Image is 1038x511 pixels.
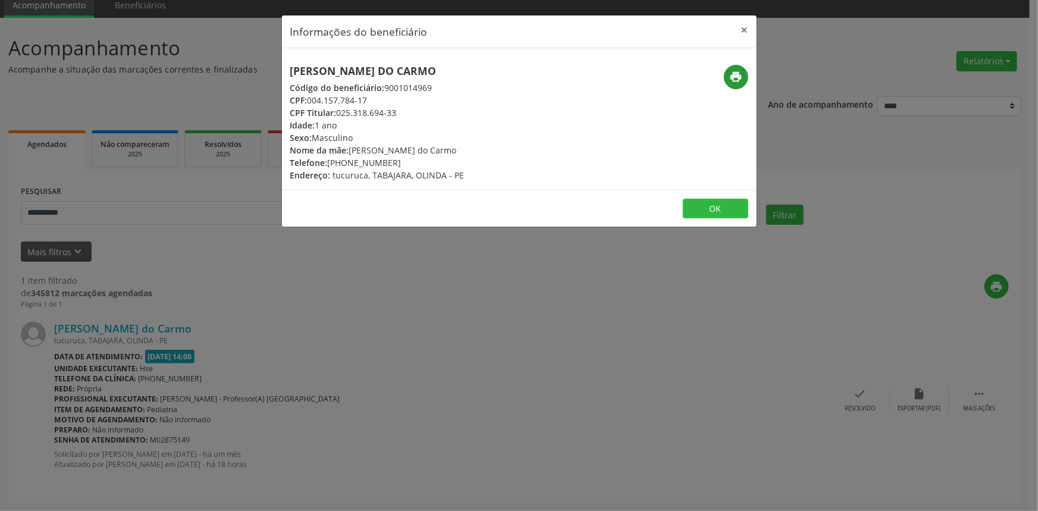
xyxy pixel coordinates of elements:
[290,95,308,106] span: CPF:
[290,144,465,156] div: [PERSON_NAME] do Carmo
[290,94,465,106] div: 004.157.784-17
[290,131,465,144] div: Masculino
[290,81,465,94] div: 9001014969
[290,106,465,119] div: 025.318.694-33
[290,145,349,156] span: Nome da mãe:
[290,107,337,118] span: CPF Titular:
[683,199,748,219] button: OK
[290,132,312,143] span: Sexo:
[724,65,748,89] button: print
[290,156,465,169] div: [PHONE_NUMBER]
[290,119,465,131] div: 1 ano
[290,65,465,77] h5: [PERSON_NAME] do Carmo
[290,170,331,181] span: Endereço:
[290,120,315,131] span: Idade:
[290,82,385,93] span: Código do beneficiário:
[290,24,428,39] h5: Informações do beneficiário
[729,70,742,83] i: print
[333,170,465,181] span: tucuruca, TABAJARA, OLINDA - PE
[733,15,757,45] button: Close
[290,157,328,168] span: Telefone:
